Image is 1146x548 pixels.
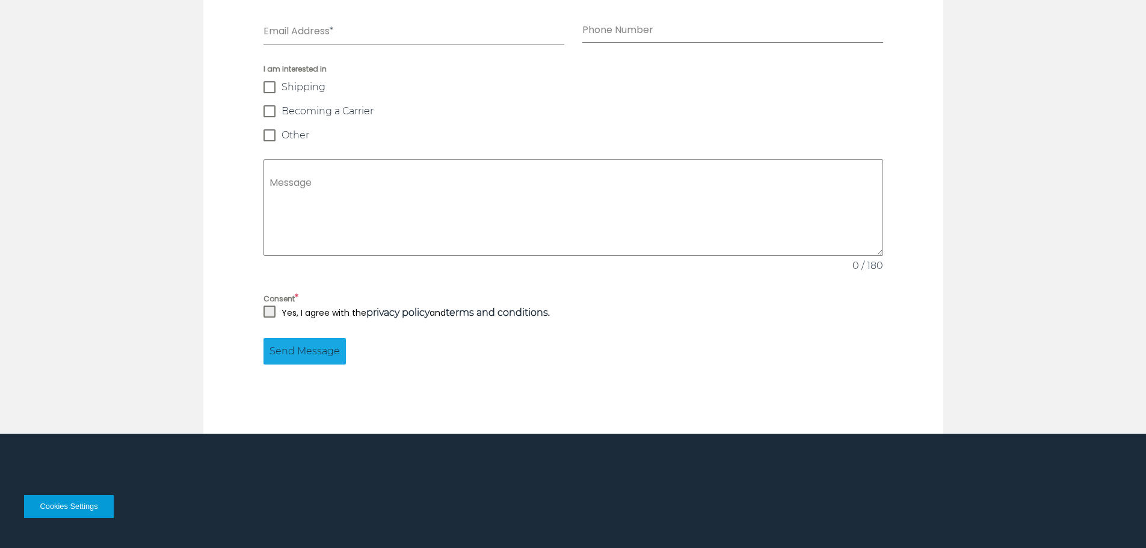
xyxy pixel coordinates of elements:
[852,259,883,273] span: 0 / 180
[263,63,883,75] span: I am interested in
[366,307,430,318] a: privacy policy
[446,307,548,318] a: terms and conditions
[263,81,883,93] label: Shipping
[282,306,550,320] p: Yes, I agree with the and
[446,307,550,319] strong: .
[24,495,114,518] button: Cookies Settings
[263,291,883,306] label: Consent
[282,129,309,141] span: Other
[282,105,374,117] span: Becoming a Carrier
[270,344,340,359] span: Send Message
[263,105,883,117] label: Becoming a Carrier
[282,81,325,93] span: Shipping
[263,338,346,365] button: Send Message
[263,129,883,141] label: Other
